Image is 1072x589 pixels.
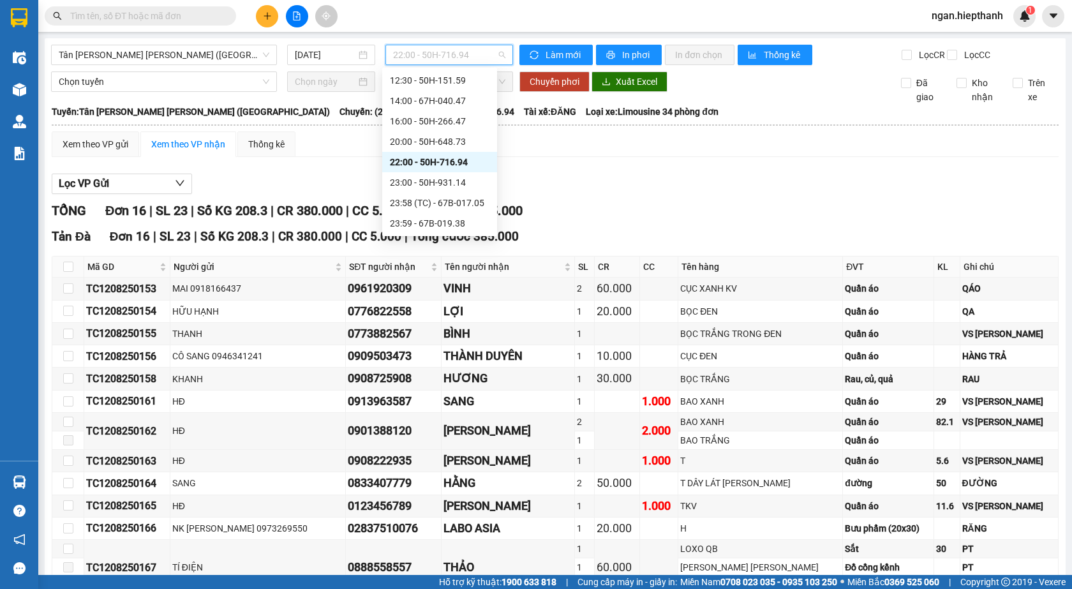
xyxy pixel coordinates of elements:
span: | [149,203,153,218]
span: | [271,203,274,218]
span: Cung cấp máy in - giấy in: [577,575,677,589]
button: file-add [286,5,308,27]
div: 1 [577,454,592,468]
div: RAU [962,372,1056,386]
span: In phơi [622,48,651,62]
div: 1 [577,499,592,513]
div: 0909503473 [348,347,439,365]
th: ĐVT [843,257,934,278]
span: search [53,11,62,20]
span: | [949,575,951,589]
div: CỤC XANH KV [680,281,840,295]
img: warehouse-icon [13,51,26,64]
div: Quần áo [845,304,932,318]
span: Tài xế: ĐĂNG [524,105,576,119]
sup: 1 [1026,6,1035,15]
td: SANG [442,391,575,413]
div: TC1208250156 [86,348,168,364]
div: SANG [172,476,343,490]
div: BỌC ĐEN [680,304,840,318]
td: TC1208250166 [84,518,170,540]
div: 50.000 [597,474,637,492]
div: 0888558557 [348,558,439,576]
input: Chọn ngày [295,75,356,89]
span: plus [263,11,272,20]
div: BỌC TRẮNG TRONG ĐEN [680,327,840,341]
div: NK [PERSON_NAME] 0973269550 [172,521,343,535]
div: 5.6 [936,454,957,468]
span: Hỗ trợ kỹ thuật: [439,575,556,589]
div: TC1208250158 [86,371,168,387]
div: H [680,521,840,535]
div: Bưu phẩm (20x30) [845,521,932,535]
div: 2.000 [642,422,676,440]
span: download [602,77,611,87]
strong: 0369 525 060 [884,577,939,587]
span: Tên người nhận [445,260,562,274]
span: CC 5.000 [352,203,404,218]
div: TC1208250154 [86,303,168,319]
div: 30 [936,542,957,556]
button: In đơn chọn [665,45,734,65]
strong: 0708 023 035 - 0935 103 250 [720,577,837,587]
span: file-add [292,11,301,20]
div: 1.000 [642,392,676,410]
div: TC1208250165 [86,498,168,514]
td: 0833407779 [346,472,442,495]
div: 60.000 [597,280,637,297]
span: CC 5.000 [352,229,401,244]
td: THÀNH DUYÊN [442,345,575,368]
th: KL [934,257,960,278]
div: 10.000 [597,347,637,365]
td: 0908725908 [346,368,442,390]
div: 82.1 [936,415,957,429]
div: HẰNG [443,474,572,492]
img: warehouse-icon [13,115,26,128]
div: CỤC ĐEN [680,349,840,363]
div: T [680,454,840,468]
span: Tân Châu - Hồ Chí Minh (Giường) [59,45,269,64]
td: TC1208250156 [84,345,170,368]
div: THÀNH DUYÊN [443,347,572,365]
td: 0901388120 [346,413,442,450]
div: CÔ SANG 0946341241 [172,349,343,363]
img: icon-new-feature [1019,10,1031,22]
div: QA [962,304,1056,318]
td: HẰNG [442,472,575,495]
span: Chọn tuyến [59,72,269,91]
div: T DÂY LÁT [PERSON_NAME] [680,476,840,490]
div: VS [PERSON_NAME] [962,394,1056,408]
div: 22:00 - 50H-716.94 [390,155,489,169]
th: CR [595,257,640,278]
td: LABO ASIA [442,518,575,540]
div: RĂNG [962,521,1056,535]
td: TC1208250158 [84,368,170,390]
div: VINH [443,280,572,297]
div: LABO ASIA [443,519,572,537]
div: VS [PERSON_NAME] [962,499,1056,513]
div: 0901388120 [348,422,439,440]
span: | [272,229,275,244]
td: HƯƠNG [442,368,575,390]
div: 20.000 [597,302,637,320]
div: [PERSON_NAME] [PERSON_NAME] [680,560,840,574]
input: 12/08/2025 [295,48,356,62]
button: downloadXuất Excel [592,71,667,92]
div: 1.000 [642,497,676,515]
button: Chuyển phơi [519,71,590,92]
span: bar-chart [748,50,759,61]
span: Số KG 208.3 [200,229,269,244]
div: 1 [577,372,592,386]
div: MAI 0918166437 [172,281,343,295]
span: 1 [1028,6,1032,15]
span: CR 380.000 [278,229,342,244]
div: LOXO QB [680,542,840,556]
div: 1 [577,304,592,318]
div: TC1208250167 [86,560,168,576]
div: TÍ ĐIỆN [172,560,343,574]
span: Loại xe: Limousine 34 phòng đơn [586,105,718,119]
div: VS [PERSON_NAME] [962,415,1056,429]
div: VS [PERSON_NAME] [962,327,1056,341]
button: plus [256,5,278,27]
span: copyright [1001,578,1010,586]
